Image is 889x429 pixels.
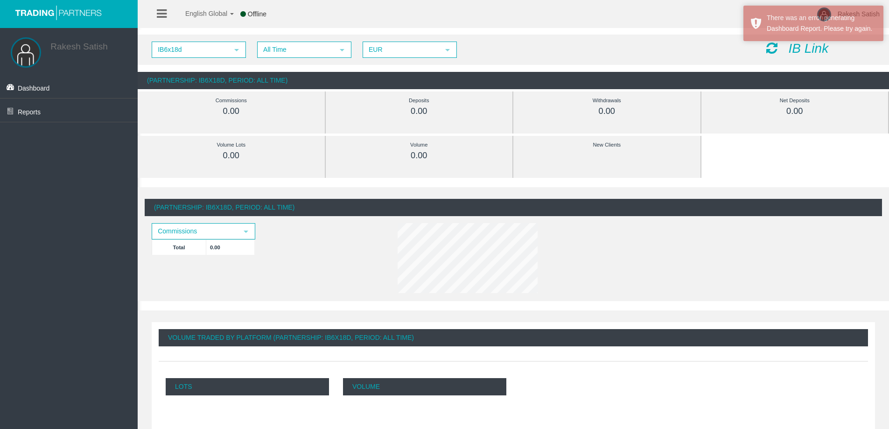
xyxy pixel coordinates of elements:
p: Volume [343,378,506,395]
span: All Time [258,42,334,57]
span: Offline [248,10,266,18]
span: select [233,46,240,54]
div: Volume [347,140,492,150]
div: (Partnership: IB6x18d, Period: All Time) [145,199,882,216]
td: Total [152,239,206,255]
span: select [338,46,346,54]
span: select [444,46,451,54]
span: English Global [173,10,227,17]
a: Rakesh Satish [50,42,108,51]
td: 0.00 [206,239,255,255]
div: Deposits [347,95,492,106]
div: Volume Lots [159,140,304,150]
div: Commissions [159,95,304,106]
div: 0.00 [159,150,304,161]
span: Reports [18,108,41,116]
div: There was an error generating Dashboard Report. Please try again. [767,13,876,34]
span: Dashboard [18,84,50,92]
div: 0.00 [347,150,492,161]
div: New Clients [534,140,679,150]
div: 0.00 [722,106,868,117]
img: logo.svg [12,5,105,20]
span: EUR [364,42,439,57]
div: 0.00 [347,106,492,117]
div: Net Deposits [722,95,868,106]
i: IB Link [789,41,829,56]
i: Reload Dashboard [766,42,777,55]
span: Commissions [153,224,238,239]
div: Withdrawals [534,95,679,106]
p: Lots [166,378,329,395]
div: (Partnership: IB6x18d, Period: All Time) [138,72,889,89]
span: select [242,228,250,235]
div: Volume Traded By Platform (Partnership: IB6x18d, Period: All Time) [159,329,868,346]
div: 0.00 [534,106,679,117]
div: 0.00 [159,106,304,117]
span: IB6x18d [153,42,228,57]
